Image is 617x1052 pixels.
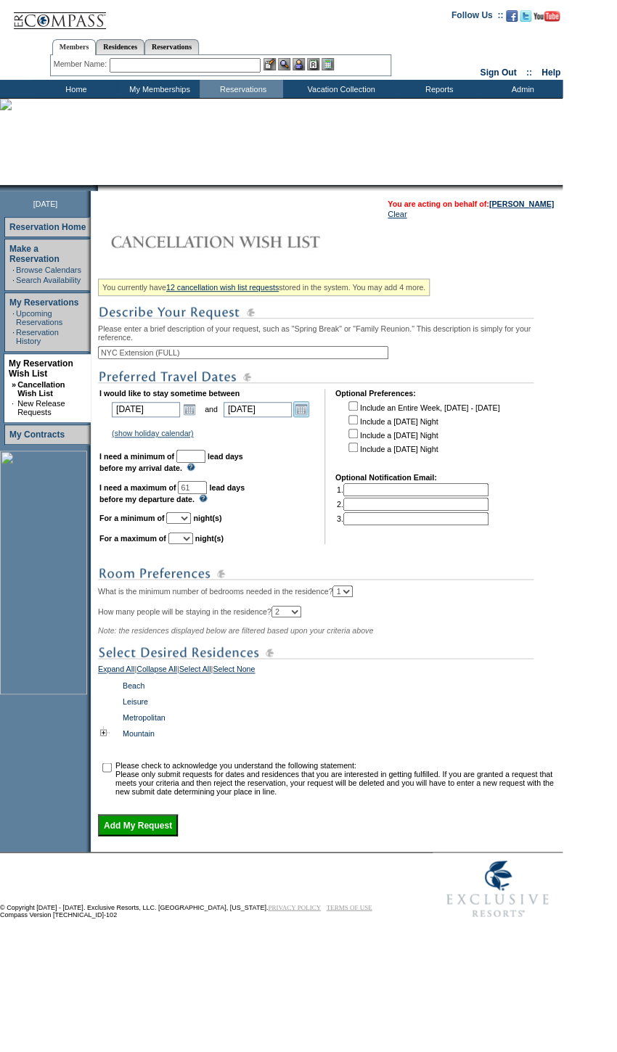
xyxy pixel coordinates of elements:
a: Metropolitan [123,713,166,722]
b: night(s) [193,514,221,522]
a: Clear [388,210,406,218]
span: You are acting on behalf of: [388,200,554,208]
td: 1. [337,483,489,496]
a: Subscribe to our YouTube Channel [534,15,560,23]
a: Sign Out [480,67,516,78]
a: My Contracts [9,430,65,440]
a: Reservation History [16,328,59,345]
div: | | | [98,665,559,678]
td: Admin [479,80,563,98]
a: TERMS OF USE [327,903,372,911]
b: Optional Notification Email: [335,473,437,482]
a: Residences [96,39,144,54]
td: · [12,328,15,345]
img: Reservations [307,58,319,70]
a: Search Availability [16,276,81,284]
td: · [12,399,16,416]
img: questionMark_lightBlue.gif [199,494,208,502]
img: blank.gif [98,185,99,191]
a: Open the calendar popup. [181,401,197,417]
div: You currently have stored in the system. You may add 4 more. [98,279,430,296]
img: Become our fan on Facebook [506,10,518,22]
b: I need a minimum of [99,452,174,461]
a: Reservation Home [9,222,86,232]
b: For a maximum of [99,534,166,543]
img: promoShadowLeftCorner.gif [93,185,98,191]
img: Subscribe to our YouTube Channel [534,11,560,22]
span: :: [526,67,532,78]
b: lead days before my departure date. [99,483,245,504]
span: Note: the residences displayed below are filtered based upon your criteria above [98,626,373,635]
a: Members [52,39,97,55]
a: Reservations [144,39,199,54]
b: night(s) [195,534,224,543]
img: Cancellation Wish List [98,227,388,256]
a: Browse Calendars [16,266,81,274]
a: Open the calendar popup. [293,401,309,417]
a: Select None [213,665,255,678]
a: Leisure [123,697,148,706]
div: Please enter a brief description of your request, such as "Spring Break" or "Family Reunion." Thi... [98,274,559,836]
td: 3. [337,512,489,525]
b: I would like to stay sometime between [99,389,240,398]
td: Please check to acknowledge you understand the following statement: Please only submit requests f... [115,760,557,795]
td: My Memberships [116,80,200,98]
input: Date format: M/D/Y. Shortcut keys: [T] for Today. [UP] or [.] for Next Day. [DOWN] or [,] for Pre... [224,402,292,417]
td: Reservations [200,80,283,98]
a: Mountain [123,729,155,738]
td: Follow Us :: [451,9,503,26]
td: · [12,309,15,326]
input: Add My Request [98,814,178,836]
img: Follow us on Twitter [520,10,531,22]
a: Make a Reservation [9,244,60,264]
td: 2. [337,498,489,511]
a: 12 cancellation wish list requests [166,283,279,292]
a: Beach [123,681,144,690]
a: Help [542,67,560,78]
td: Include an Entire Week, [DATE] - [DATE] Include a [DATE] Night Include a [DATE] Night Include a [... [346,399,499,463]
b: I need a maximum of [99,483,176,492]
td: and [203,399,220,419]
img: b_edit.gif [263,58,276,70]
img: View [278,58,290,70]
a: Become our fan on Facebook [506,15,518,23]
a: My Reservations [9,297,78,308]
img: questionMark_lightBlue.gif [187,463,195,471]
a: My Reservation Wish List [9,358,73,379]
img: b_calculator.gif [322,58,334,70]
td: Vacation Collection [283,80,396,98]
b: For a minimum of [99,514,164,522]
div: Member Name: [54,58,110,70]
a: Upcoming Reservations [16,309,62,326]
td: Reports [396,80,479,98]
b: » [12,380,16,389]
img: Exclusive Resorts [433,852,563,925]
td: · [12,276,15,284]
a: Collapse All [136,665,177,678]
a: PRIVACY POLICY [268,903,321,911]
a: [PERSON_NAME] [489,200,554,208]
a: (show holiday calendar) [112,429,194,437]
a: Expand All [98,665,134,678]
a: Cancellation Wish List [17,380,65,398]
a: New Release Requests [17,399,65,416]
span: [DATE] [33,200,58,208]
input: Date format: M/D/Y. Shortcut keys: [T] for Today. [UP] or [.] for Next Day. [DOWN] or [,] for Pre... [112,402,180,417]
a: Follow us on Twitter [520,15,531,23]
a: Select All [179,665,211,678]
b: lead days before my arrival date. [99,452,243,472]
img: Impersonate [293,58,305,70]
img: subTtlRoomPreferences.gif [98,564,534,583]
td: · [12,266,15,274]
b: Optional Preferences: [335,389,416,398]
td: Home [33,80,116,98]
